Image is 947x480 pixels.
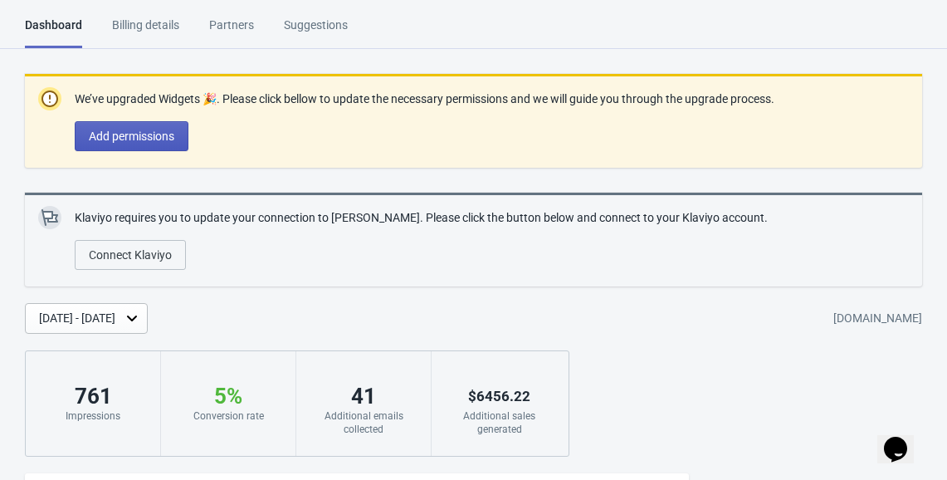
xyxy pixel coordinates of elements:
[178,383,279,409] div: 5 %
[75,240,186,270] button: Connect Klaviyo
[178,409,279,423] div: Conversion rate
[89,248,172,262] span: Connect Klaviyo
[284,17,348,46] div: Suggestions
[112,17,179,46] div: Billing details
[448,383,550,409] div: $ 6456.22
[42,383,144,409] div: 761
[209,17,254,46] div: Partners
[25,17,82,48] div: Dashboard
[89,130,174,143] span: Add permissions
[313,383,414,409] div: 41
[877,414,930,463] iframe: chat widget
[75,209,768,227] p: Klaviyo requires you to update your connection to [PERSON_NAME]. Please click the button below an...
[42,409,144,423] div: Impressions
[313,409,414,436] div: Additional emails collected
[75,121,188,151] button: Add permissions
[39,310,115,327] div: [DATE] - [DATE]
[448,409,550,436] div: Additional sales generated
[833,304,922,334] div: [DOMAIN_NAME]
[75,91,774,108] p: We’ve upgraded Widgets 🎉. Please click bellow to update the necessary permissions and we will gui...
